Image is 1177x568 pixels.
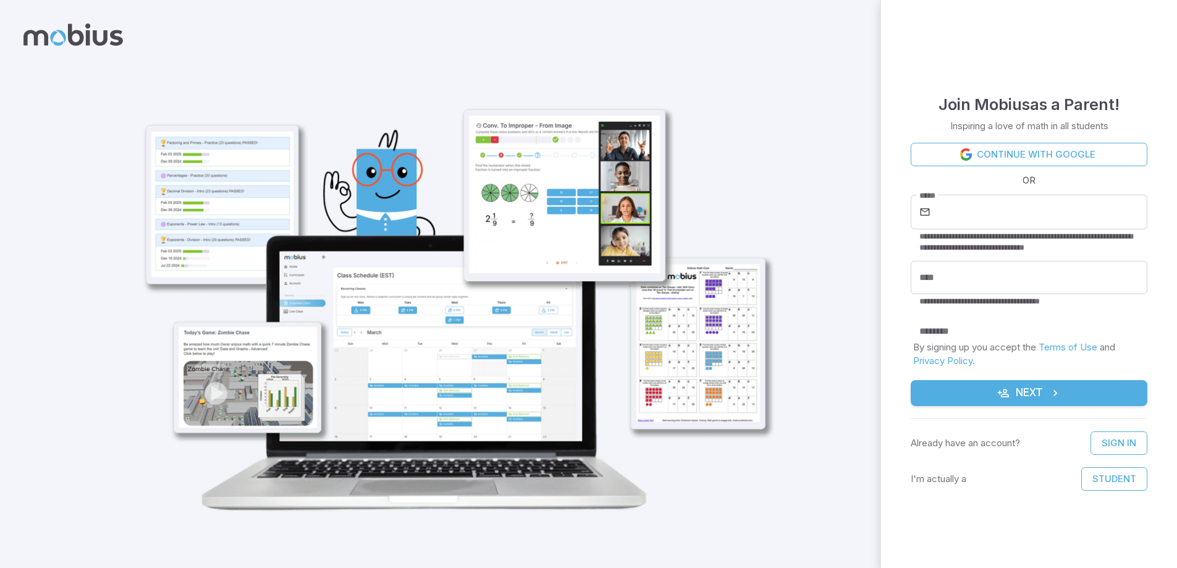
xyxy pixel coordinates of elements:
p: Inspiring a love of math in all students [950,119,1108,133]
button: Student [1081,467,1147,491]
button: Next [911,380,1147,406]
a: Sign In [1091,431,1147,455]
a: Terms of Use [1039,341,1097,353]
h4: Join Mobius as a Parent ! [939,92,1120,117]
p: I'm actually a [911,472,966,486]
a: Continue with Google [911,143,1147,166]
p: By signing up you accept the and . [913,341,1145,368]
span: OR [1019,174,1039,187]
img: parent_1-illustration [112,35,788,532]
p: Already have an account? [911,436,1020,450]
a: Privacy Policy [913,355,972,367]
